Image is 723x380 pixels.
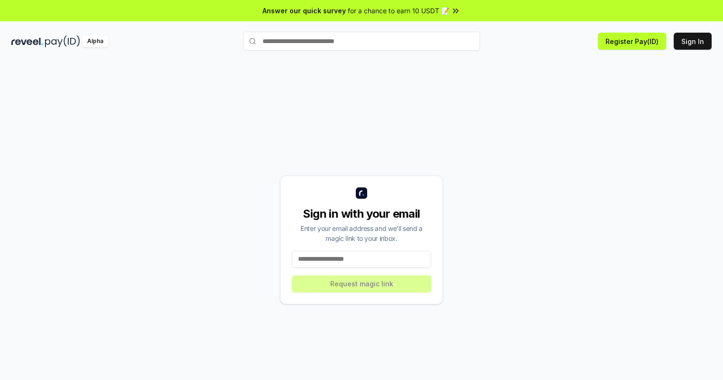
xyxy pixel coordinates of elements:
span: for a chance to earn 10 USDT 📝 [348,6,449,16]
button: Sign In [674,33,712,50]
button: Register Pay(ID) [598,33,666,50]
span: Answer our quick survey [262,6,346,16]
img: reveel_dark [11,35,43,47]
div: Alpha [82,35,108,47]
div: Enter your email address and we’ll send a magic link to your inbox. [292,223,431,243]
img: logo_small [356,187,367,199]
div: Sign in with your email [292,206,431,221]
img: pay_id [45,35,80,47]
